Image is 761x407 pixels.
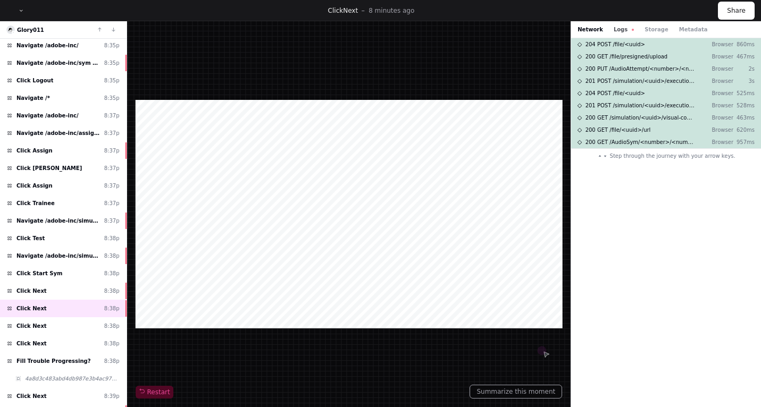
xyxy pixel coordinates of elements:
[16,269,62,277] span: Click Start Sym
[104,41,120,49] div: 8:35p
[104,287,120,295] div: 8:38p
[16,112,79,120] span: Navigate /adobe-inc/
[328,7,344,14] span: Click
[16,147,53,155] span: Click Assign
[704,40,733,48] p: Browser
[369,6,414,15] p: 8 minutes ago
[586,101,695,109] span: 201 POST /simulation/<uuid>/execution/<uuid>/audio-attempt/<uuid>
[16,59,100,67] span: Navigate /adobe-inc/sym (Syms)
[704,53,733,61] p: Browser
[704,138,733,146] p: Browser
[610,152,735,160] span: Step through the journey with your arrow keys.
[104,59,120,67] div: 8:35p
[704,126,733,134] p: Browser
[733,101,755,109] p: 528ms
[16,234,45,242] span: Click Test
[16,182,53,190] span: Click Assign
[104,357,120,365] div: 8:38p
[733,77,755,85] p: 3s
[704,77,733,85] p: Browser
[16,199,55,207] span: Click Trainee
[139,388,170,396] span: Restart
[16,77,53,84] span: Click Logout
[16,340,47,347] span: Click Next
[104,147,120,155] div: 8:37p
[104,217,120,225] div: 8:37p
[104,182,120,190] div: 8:37p
[104,322,120,330] div: 8:38p
[733,126,755,134] p: 620ms
[578,26,603,33] button: Network
[704,101,733,109] p: Browser
[733,65,755,73] p: 2s
[733,114,755,122] p: 463ms
[104,77,120,84] div: 8:35p
[16,322,47,330] span: Click Next
[733,40,755,48] p: 860ms
[586,89,645,97] span: 204 POST /file/<uuid>
[614,26,634,33] button: Logs
[704,65,733,73] p: Browser
[586,53,668,61] span: 200 GET /file/presigned/upload
[16,41,79,49] span: Navigate /adobe-inc/
[104,234,120,242] div: 8:38p
[25,375,120,383] span: 4a8d3c483abd4db987e3b4ac978a5306
[16,392,47,400] span: Click Next
[586,65,695,73] span: 200 PUT /AudioAttempt/<number>/<number>/<number>/<uuid>.wav
[136,386,173,398] button: Restart
[16,357,91,365] span: Fill Trouble Progressing?
[733,138,755,146] p: 957ms
[733,89,755,97] p: 525ms
[104,269,120,277] div: 8:38p
[7,27,14,33] img: 14.svg
[16,129,100,137] span: Navigate /adobe-inc/assignments (Assignment)
[17,27,44,33] a: Glory011
[16,94,50,102] span: Navigate /*
[586,77,695,85] span: 201 POST /simulation/<uuid>/execution/<uuid>/audio-attempt/<uuid>
[470,385,562,398] button: Summarize this moment
[718,2,755,20] button: Share
[704,89,733,97] p: Browser
[16,217,100,225] span: Navigate /adobe-inc/simulation/*
[16,287,47,295] span: Click Next
[645,26,668,33] button: Storage
[16,304,47,312] span: Click Next
[733,53,755,61] p: 467ms
[16,164,82,172] span: Click [PERSON_NAME]
[104,340,120,347] div: 8:38p
[104,129,120,137] div: 8:37p
[104,392,120,400] div: 8:39p
[104,199,120,207] div: 8:37p
[104,94,120,102] div: 8:35p
[586,138,695,146] span: 200 GET /AudioSym/<number>/<number>/<number>/<uuid>.MP3
[586,126,651,134] span: 200 GET /file/<uuid>/url
[679,26,708,33] button: Metadata
[104,164,120,172] div: 8:37p
[704,114,733,122] p: Browser
[104,252,120,260] div: 8:38p
[104,304,120,312] div: 8:38p
[104,112,120,120] div: 8:37p
[586,114,695,122] span: 200 GET /simulation/<uuid>/visual-content-item/<uuid>/audio-content-items-page
[343,7,358,14] span: Next
[586,40,645,48] span: 204 POST /file/<uuid>
[16,252,100,260] span: Navigate /adobe-inc/simulation/*/test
